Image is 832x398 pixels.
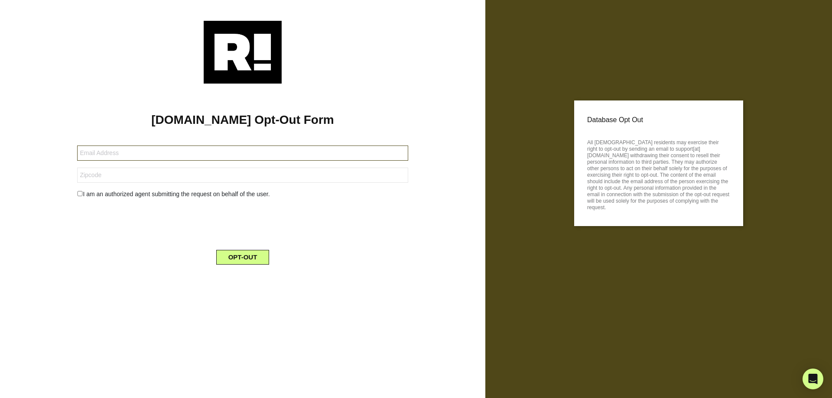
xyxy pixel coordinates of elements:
input: Zipcode [77,168,408,183]
img: Retention.com [204,21,282,84]
p: Database Opt Out [587,113,730,126]
input: Email Address [77,146,408,161]
p: All [DEMOGRAPHIC_DATA] residents may exercise their right to opt-out by sending an email to suppo... [587,137,730,211]
button: OPT-OUT [216,250,270,265]
div: Open Intercom Messenger [803,369,823,389]
h1: [DOMAIN_NAME] Opt-Out Form [13,113,472,127]
iframe: reCAPTCHA [177,206,309,239]
div: I am an authorized agent submitting the request on behalf of the user. [71,190,414,199]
